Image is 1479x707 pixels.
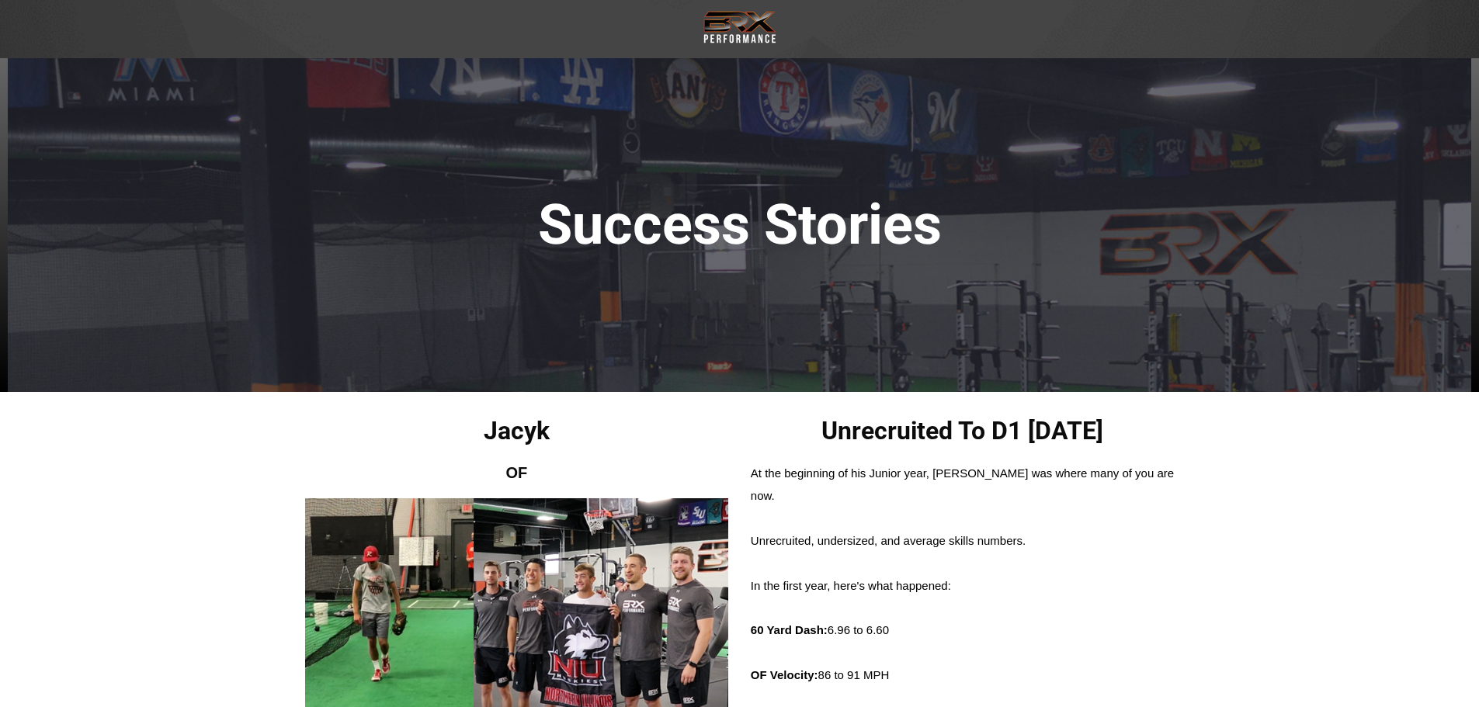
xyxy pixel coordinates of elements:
span: 86 to 91 MPH [751,668,889,681]
span: 6.96 to 6.60 [751,623,889,636]
span: Unrecruited, undersized, and average skills numbers. [751,534,1026,547]
span: Success Stories [538,192,942,258]
h2: Jacyk [305,415,729,448]
strong: OF Velocity: [751,668,818,681]
strong: 60 Yard Dash: [751,623,828,636]
span: At the beginning of his Junior year, [PERSON_NAME] was where many of you are now. [751,466,1174,502]
h2: Unrecruited To D1 [DATE] [751,415,1175,448]
img: Transparent Black BRX Logo White Performance Small [701,8,779,47]
span: In the first year, here's what happened: [751,579,951,592]
h2: OF [305,463,729,483]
